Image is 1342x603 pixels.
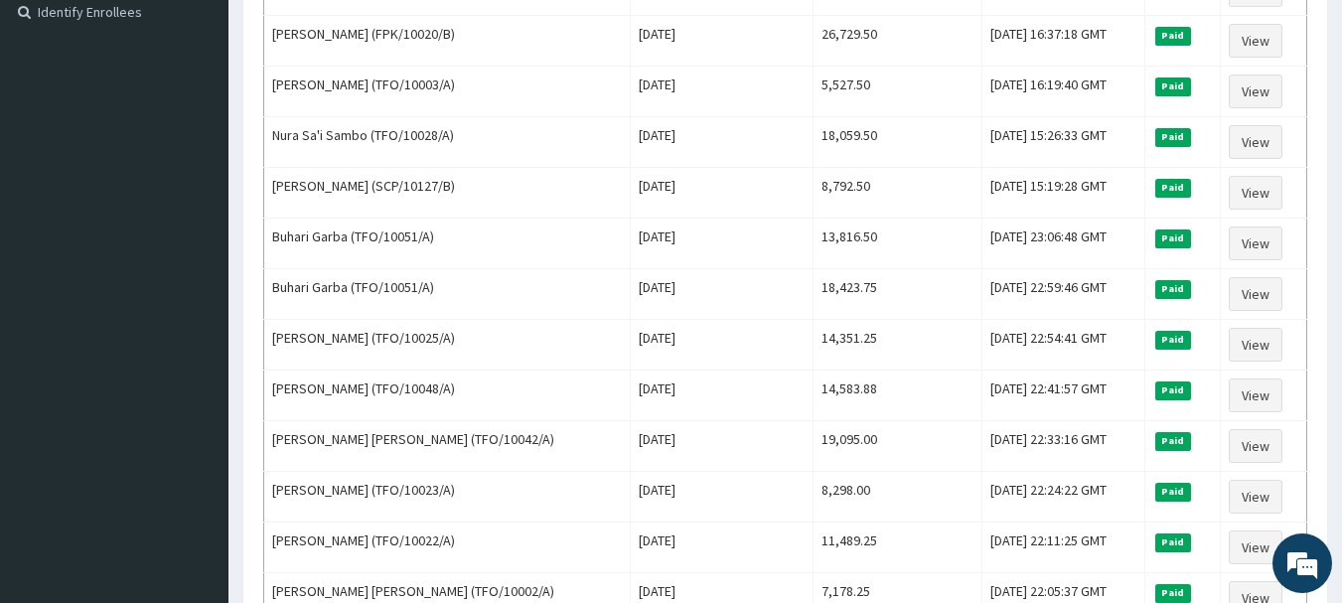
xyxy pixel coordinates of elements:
[813,320,981,371] td: 14,351.25
[1229,378,1282,412] a: View
[630,523,813,573] td: [DATE]
[981,168,1144,219] td: [DATE] 15:19:28 GMT
[1155,483,1191,501] span: Paid
[1155,27,1191,45] span: Paid
[1229,75,1282,108] a: View
[981,16,1144,67] td: [DATE] 16:37:18 GMT
[264,472,631,523] td: [PERSON_NAME] (TFO/10023/A)
[1155,77,1191,95] span: Paid
[115,177,274,377] span: We're online!
[813,117,981,168] td: 18,059.50
[326,10,373,58] div: Minimize live chat window
[1155,432,1191,450] span: Paid
[264,371,631,421] td: [PERSON_NAME] (TFO/10048/A)
[1229,530,1282,564] a: View
[981,371,1144,421] td: [DATE] 22:41:57 GMT
[103,111,334,137] div: Chat with us now
[813,67,981,117] td: 5,527.50
[981,421,1144,472] td: [DATE] 22:33:16 GMT
[1155,280,1191,298] span: Paid
[981,269,1144,320] td: [DATE] 22:59:46 GMT
[630,472,813,523] td: [DATE]
[10,396,378,466] textarea: Type your message and hit 'Enter'
[264,320,631,371] td: [PERSON_NAME] (TFO/10025/A)
[981,320,1144,371] td: [DATE] 22:54:41 GMT
[630,219,813,269] td: [DATE]
[981,523,1144,573] td: [DATE] 22:11:25 GMT
[813,523,981,573] td: 11,489.25
[630,117,813,168] td: [DATE]
[264,523,631,573] td: [PERSON_NAME] (TFO/10022/A)
[264,117,631,168] td: Nura Sa'i Sambo (TFO/10028/A)
[630,168,813,219] td: [DATE]
[630,371,813,421] td: [DATE]
[1155,533,1191,551] span: Paid
[813,472,981,523] td: 8,298.00
[1155,331,1191,349] span: Paid
[1229,328,1282,362] a: View
[264,168,631,219] td: [PERSON_NAME] (SCP/10127/B)
[1155,179,1191,197] span: Paid
[264,219,631,269] td: Buhari Garba (TFO/10051/A)
[1229,226,1282,260] a: View
[1229,480,1282,514] a: View
[630,16,813,67] td: [DATE]
[981,472,1144,523] td: [DATE] 22:24:22 GMT
[630,67,813,117] td: [DATE]
[264,421,631,472] td: [PERSON_NAME] [PERSON_NAME] (TFO/10042/A)
[1155,128,1191,146] span: Paid
[264,16,631,67] td: [PERSON_NAME] (FPK/10020/B)
[981,219,1144,269] td: [DATE] 23:06:48 GMT
[37,99,80,149] img: d_794563401_company_1708531726252_794563401
[630,320,813,371] td: [DATE]
[813,421,981,472] td: 19,095.00
[1155,229,1191,247] span: Paid
[630,421,813,472] td: [DATE]
[981,117,1144,168] td: [DATE] 15:26:33 GMT
[981,67,1144,117] td: [DATE] 16:19:40 GMT
[1155,381,1191,399] span: Paid
[1229,176,1282,210] a: View
[1229,125,1282,159] a: View
[813,219,981,269] td: 13,816.50
[813,371,981,421] td: 14,583.88
[813,269,981,320] td: 18,423.75
[630,269,813,320] td: [DATE]
[1229,429,1282,463] a: View
[813,16,981,67] td: 26,729.50
[264,269,631,320] td: Buhari Garba (TFO/10051/A)
[813,168,981,219] td: 8,792.50
[1229,277,1282,311] a: View
[1155,584,1191,602] span: Paid
[264,67,631,117] td: [PERSON_NAME] (TFO/10003/A)
[1229,24,1282,58] a: View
